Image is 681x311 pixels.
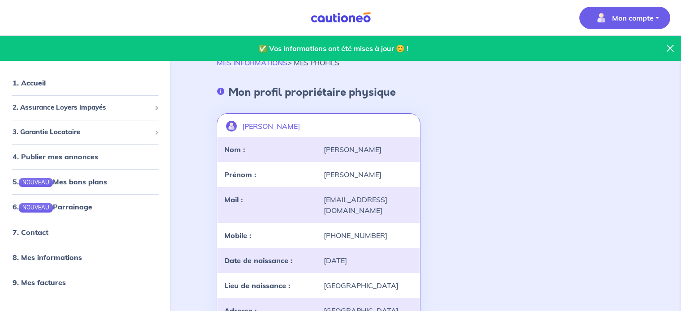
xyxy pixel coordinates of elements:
[224,195,243,204] strong: Mail :
[13,78,46,87] a: 1. Accueil
[226,121,237,132] img: illu_account.svg
[4,74,167,92] div: 1. Accueil
[13,253,82,262] a: 8. Mes informations
[224,231,251,240] strong: Mobile :
[318,169,418,180] div: [PERSON_NAME]
[318,144,418,155] div: [PERSON_NAME]
[4,173,167,191] div: 5.NOUVEAUMes bons plans
[4,223,167,241] div: 7. Contact
[224,170,256,179] strong: Prénom :
[242,121,300,132] p: [PERSON_NAME]
[318,255,418,266] div: [DATE]
[7,36,660,61] span: ✅ Vos informations ont été mises à jour 😊 !
[4,148,167,166] div: 4. Publier mes annonces
[318,230,418,241] div: [PHONE_NUMBER]
[224,281,290,290] strong: Lieu de naissance :
[224,256,292,265] strong: Date de naissance :
[217,57,339,68] p: > MES PROFILS
[13,102,151,113] span: 2. Assurance Loyers Impayés
[318,280,418,291] div: [GEOGRAPHIC_DATA]
[318,194,418,216] div: [EMAIL_ADDRESS][DOMAIN_NAME]
[612,13,654,23] p: Mon compte
[579,7,670,29] button: illu_account_valid_menu.svgMon compte
[4,99,167,116] div: 2. Assurance Loyers Impayés
[13,177,107,186] a: 5.NOUVEAUMes bons plans
[13,278,66,287] a: 9. Mes factures
[594,11,608,25] img: illu_account_valid_menu.svg
[13,228,48,237] a: 7. Contact
[13,202,92,211] a: 6.NOUVEAUParrainage
[4,198,167,216] div: 6.NOUVEAUParrainage
[224,145,245,154] strong: Nom :
[4,273,167,291] div: 9. Mes factures
[307,12,374,23] img: Cautioneo
[217,58,287,67] a: MES INFORMATIONS
[4,248,167,266] div: 8. Mes informations
[13,127,151,137] span: 3. Garantie Locataire
[228,86,396,99] h4: Mon profil propriétaire physique
[4,124,167,141] div: 3. Garantie Locataire
[13,152,98,161] a: 4. Publier mes annonces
